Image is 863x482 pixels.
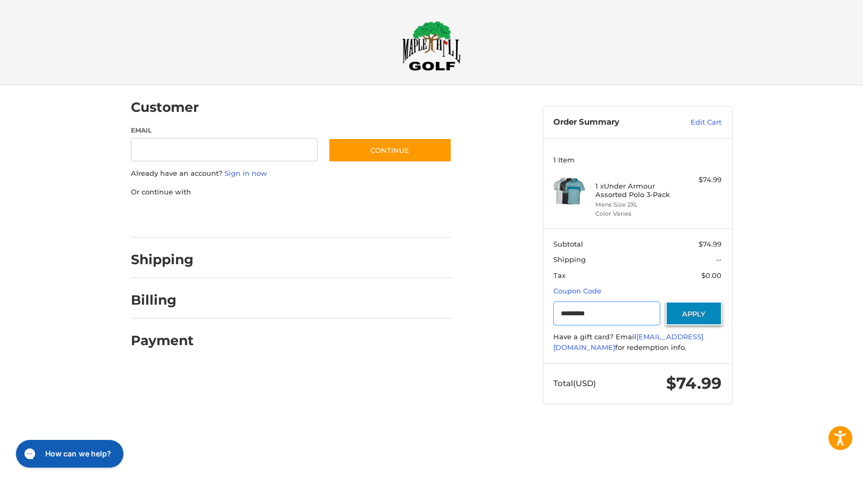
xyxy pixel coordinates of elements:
[553,332,703,352] a: [EMAIL_ADDRESS][DOMAIN_NAME]
[553,301,660,325] input: Gift Certificate or Coupon Code
[131,332,194,349] h2: Payment
[308,208,387,227] iframe: PayPal-venmo
[225,169,267,177] a: Sign in now
[679,175,721,185] div: $74.99
[553,156,721,164] h3: 1 Item
[127,208,207,227] iframe: PayPal-paypal
[131,168,452,179] p: Already have an account?
[553,271,566,280] span: Tax
[553,378,596,388] span: Total (USD)
[553,255,586,264] span: Shipping
[131,126,318,135] label: Email
[553,240,583,248] span: Subtotal
[402,21,461,71] img: Maple Hill Golf
[11,436,127,471] iframe: Gorgias live chat messenger
[553,332,721,353] div: Have a gift card? Email for redemption info.
[668,117,721,128] a: Edit Cart
[595,200,677,209] li: Mens Size 2XL
[553,287,601,295] a: Coupon Code
[666,301,722,325] button: Apply
[131,187,452,198] p: Or continue with
[701,271,721,280] span: $0.00
[553,117,668,128] h3: Order Summary
[716,255,721,264] span: --
[775,453,863,482] iframe: Google Customer Reviews
[699,240,721,248] span: $74.99
[595,182,677,199] h4: 1 x Under Armour Assorted Polo 3-Pack
[666,373,721,393] span: $74.99
[328,138,452,162] button: Continue
[131,292,193,308] h2: Billing
[218,208,297,227] iframe: PayPal-paylater
[131,251,194,268] h2: Shipping
[131,99,199,116] h2: Customer
[595,209,677,218] li: Color Varies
